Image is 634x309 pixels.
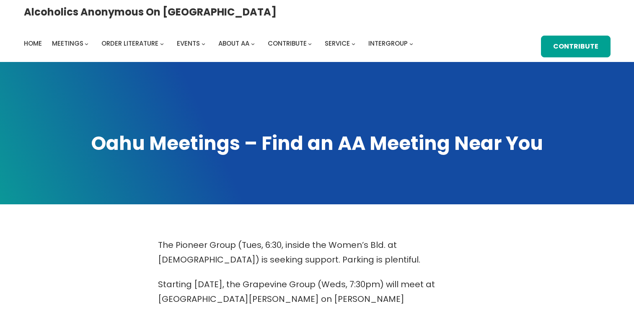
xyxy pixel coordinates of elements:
[24,38,42,49] a: Home
[202,42,205,46] button: Events submenu
[368,38,408,49] a: Intergroup
[268,39,307,48] span: Contribute
[101,39,158,48] span: Order Literature
[352,42,355,46] button: Service submenu
[52,38,83,49] a: Meetings
[52,39,83,48] span: Meetings
[325,38,350,49] a: Service
[24,131,611,157] h1: Oahu Meetings – Find an AA Meeting Near You
[24,3,277,21] a: Alcoholics Anonymous on [GEOGRAPHIC_DATA]
[160,42,164,46] button: Order Literature submenu
[218,38,249,49] a: About AA
[24,38,416,49] nav: Intergroup
[409,42,413,46] button: Intergroup submenu
[158,238,476,267] p: The Pioneer Group (Tues, 6:30, inside the Women’s Bld. at [DEMOGRAPHIC_DATA]) is seeking support....
[177,38,200,49] a: Events
[251,42,255,46] button: About AA submenu
[325,39,350,48] span: Service
[268,38,307,49] a: Contribute
[85,42,88,46] button: Meetings submenu
[541,36,611,58] a: Contribute
[24,39,42,48] span: Home
[368,39,408,48] span: Intergroup
[308,42,312,46] button: Contribute submenu
[218,39,249,48] span: About AA
[177,39,200,48] span: Events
